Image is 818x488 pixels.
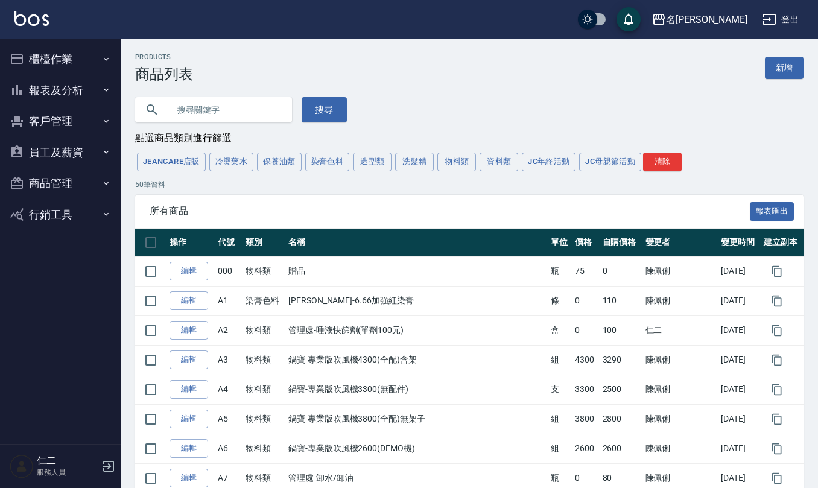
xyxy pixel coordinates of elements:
[170,380,208,399] a: 編輯
[215,404,243,434] td: A5
[243,404,285,434] td: 物料類
[750,205,794,217] a: 報表匯出
[305,153,350,171] button: 染膏色料
[572,229,599,257] th: 價格
[243,345,285,375] td: 物料類
[572,315,599,345] td: 0
[642,229,718,257] th: 變更者
[642,256,718,286] td: 陳佩俐
[37,467,98,478] p: 服務人員
[548,345,572,375] td: 組
[302,97,347,122] button: 搜尋
[548,404,572,434] td: 組
[572,286,599,315] td: 0
[5,168,116,199] button: 商品管理
[718,434,761,463] td: [DATE]
[137,153,206,171] button: JeanCare店販
[600,256,642,286] td: 0
[572,404,599,434] td: 3800
[215,345,243,375] td: A3
[257,153,302,171] button: 保養油類
[170,350,208,369] a: 編輯
[718,404,761,434] td: [DATE]
[600,286,642,315] td: 110
[209,153,254,171] button: 冷燙藥水
[285,315,548,345] td: 管理處-唾液快篩劑(單劑100元)
[5,199,116,230] button: 行銷工具
[600,315,642,345] td: 100
[5,137,116,168] button: 員工及薪資
[600,404,642,434] td: 2800
[600,434,642,463] td: 2600
[572,256,599,286] td: 75
[135,132,804,145] div: 點選商品類別進行篩選
[285,434,548,463] td: 鍋寶-專業版吹風機2600(DEMO機)
[600,375,642,404] td: 2500
[642,434,718,463] td: 陳佩俐
[572,375,599,404] td: 3300
[215,315,243,345] td: A2
[215,286,243,315] td: A1
[135,53,193,61] h2: Products
[285,345,548,375] td: 鍋寶-專業版吹風機4300(全配)含架
[243,229,285,257] th: 類別
[166,229,215,257] th: 操作
[169,93,282,126] input: 搜尋關鍵字
[243,256,285,286] td: 物料類
[285,256,548,286] td: 贈品
[765,57,804,79] a: 新增
[395,153,434,171] button: 洗髮精
[215,229,243,257] th: 代號
[600,229,642,257] th: 自購價格
[718,315,761,345] td: [DATE]
[170,469,208,487] a: 編輯
[243,286,285,315] td: 染膏色料
[285,286,548,315] td: [PERSON_NAME]-6.66加強紅染膏
[600,345,642,375] td: 3290
[285,375,548,404] td: 鍋寶-專業版吹風機3300(無配件)
[572,345,599,375] td: 4300
[548,315,572,345] td: 盒
[170,262,208,280] a: 編輯
[243,375,285,404] td: 物料類
[14,11,49,26] img: Logo
[243,315,285,345] td: 物料類
[480,153,518,171] button: 資料類
[750,202,794,221] button: 報表匯出
[548,229,572,257] th: 單位
[10,454,34,478] img: Person
[5,75,116,106] button: 報表及分析
[215,434,243,463] td: A6
[761,229,804,257] th: 建立副本
[647,7,752,32] button: 名[PERSON_NAME]
[548,286,572,315] td: 條
[215,256,243,286] td: 000
[170,410,208,428] a: 編輯
[170,291,208,310] a: 編輯
[666,12,747,27] div: 名[PERSON_NAME]
[718,256,761,286] td: [DATE]
[37,455,98,467] h5: 仁二
[548,434,572,463] td: 組
[757,8,804,31] button: 登出
[285,404,548,434] td: 鍋寶-專業版吹風機3800(全配)無架子
[579,153,641,171] button: JC母親節活動
[5,106,116,137] button: 客戶管理
[718,345,761,375] td: [DATE]
[642,404,718,434] td: 陳佩俐
[150,205,750,217] span: 所有商品
[643,153,682,171] button: 清除
[170,321,208,340] a: 編輯
[718,375,761,404] td: [DATE]
[642,345,718,375] td: 陳佩俐
[718,229,761,257] th: 變更時間
[215,375,243,404] td: A4
[135,66,193,83] h3: 商品列表
[522,153,575,171] button: JC年終活動
[243,434,285,463] td: 物料類
[718,286,761,315] td: [DATE]
[170,439,208,458] a: 編輯
[642,286,718,315] td: 陳佩俐
[5,43,116,75] button: 櫃檯作業
[285,229,548,257] th: 名稱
